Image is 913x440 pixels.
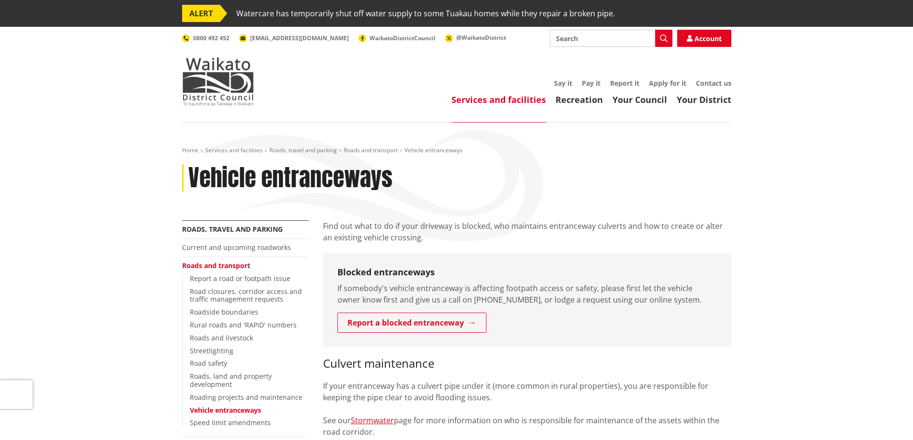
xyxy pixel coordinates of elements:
a: Home [182,146,198,154]
a: Vehicle entranceways [190,406,261,415]
a: Streetlighting [190,346,233,355]
a: Roadside boundaries [190,307,258,316]
a: Roads, land and property development [190,372,272,389]
a: Your District [677,94,731,105]
a: Roads, travel and parking [269,146,337,154]
span: @WaikatoDistrict [456,34,506,42]
span: 0800 492 452 [193,34,230,42]
a: Report it [610,79,639,88]
h3: Blocked entranceways [337,267,717,278]
a: Report a road or footpath issue [190,274,290,283]
a: Roads and transport [182,261,250,270]
span: ALERT [182,5,220,22]
a: Apply for it [649,79,686,88]
a: Roads, travel and parking [182,225,283,234]
input: Search input [550,30,672,47]
a: [EMAIL_ADDRESS][DOMAIN_NAME] [239,34,349,42]
span: Watercare has temporarily shut off water supply to some Tuakau homes while they repair a broken p... [236,5,615,22]
a: Road safety [190,359,227,368]
a: Stormwater [351,415,394,426]
a: Roads and transport [344,146,398,154]
a: Speed limit amendments [190,418,271,427]
nav: breadcrumb [182,147,731,155]
a: Rural roads and 'RAPID' numbers [190,320,297,329]
a: Roading projects and maintenance [190,393,302,402]
h1: Vehicle entranceways [188,164,393,192]
a: Pay it [582,79,601,88]
h3: Culvert maintenance [323,357,731,371]
a: Services and facilities [451,94,546,105]
a: Roads and livestock [190,333,253,342]
p: Find out what to do if your driveway is blocked, who maintains entranceway culverts and how to cr... [323,220,731,243]
a: Services and facilities [205,146,263,154]
a: Contact us [696,79,731,88]
span: WaikatoDistrictCouncil [370,34,436,42]
p: If somebody's vehicle entranceway is affecting footpath access or safety, please first let the ve... [337,282,717,305]
a: Your Council [613,94,667,105]
p: If your entranceway has a culvert pipe under it (more common in rural properties), you are respon... [323,380,731,438]
a: @WaikatoDistrict [445,34,506,42]
a: Recreation [555,94,603,105]
span: [EMAIL_ADDRESS][DOMAIN_NAME] [250,34,349,42]
a: Road closures, corridor access and traffic management requests [190,287,302,304]
a: WaikatoDistrictCouncil [358,34,436,42]
a: Say it [554,79,572,88]
img: Waikato District Council - Te Kaunihera aa Takiwaa o Waikato [182,57,254,105]
a: Account [677,30,731,47]
a: Current and upcoming roadworks [182,243,291,252]
span: Vehicle entranceways [404,146,462,154]
a: 0800 492 452 [182,34,230,42]
a: Report a blocked entranceway [337,313,486,333]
